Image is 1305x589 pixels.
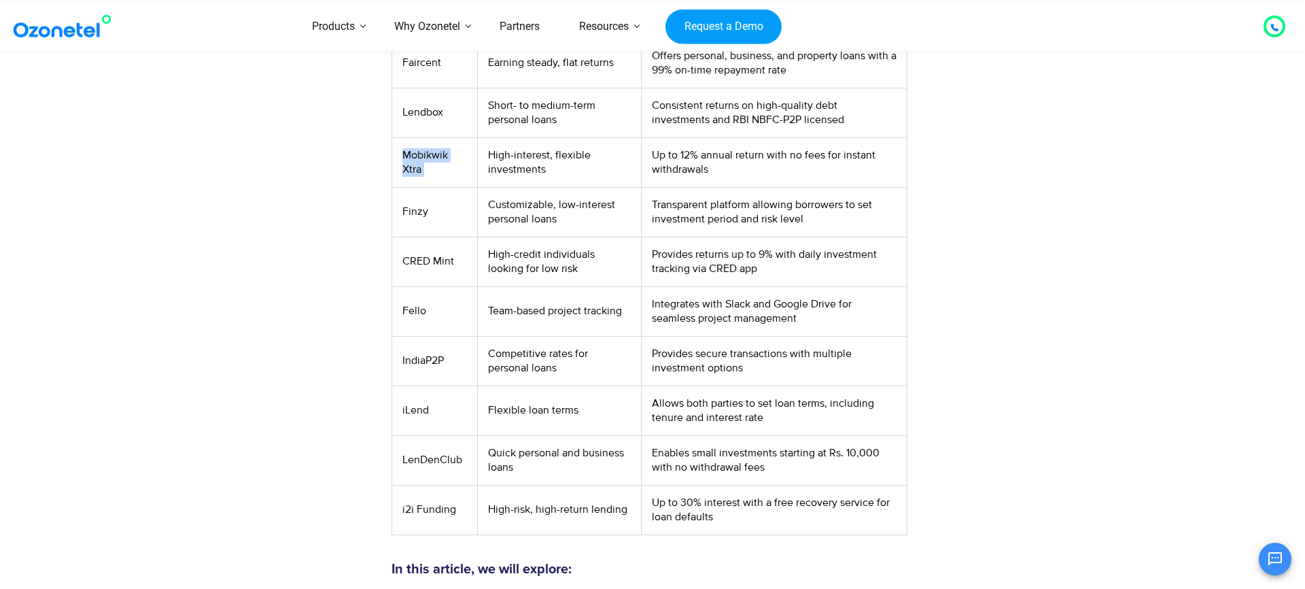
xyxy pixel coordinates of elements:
td: IndiaP2P [392,336,477,386]
a: Request a Demo [665,9,782,44]
td: CRED Mint [392,237,477,286]
td: Customizable, low-interest personal loans [477,187,641,237]
td: Faircent [392,38,477,88]
td: Transparent platform allowing borrowers to set investment period and risk level [641,187,907,237]
td: Provides returns up to 9% with daily investment tracking via CRED app [641,237,907,286]
a: Partners [480,3,559,51]
td: Mobikwik Xtra [392,137,477,187]
td: High-interest, flexible investments [477,137,641,187]
td: Up to 30% interest with a free recovery service for loan defaults [641,485,907,535]
td: Finzy [392,187,477,237]
td: iLend [392,386,477,435]
td: Short- to medium-term personal loans [477,88,641,137]
td: Allows both parties to set loan terms, including tenure and interest rate [641,386,907,435]
td: Fello [392,286,477,336]
td: Provides secure transactions with multiple investment options [641,336,907,386]
a: Products [292,3,375,51]
td: Integrates with Slack and Google Drive for seamless project management [641,286,907,336]
td: Up to 12% annual return with no fees for instant withdrawals [641,137,907,187]
td: Consistent returns on high-quality debt investments and RBI NBFC-P2P licensed [641,88,907,137]
td: i2i Funding [392,485,477,535]
td: Flexible loan terms [477,386,641,435]
h5: In this article, we will explore: [391,562,907,576]
td: Team-based project tracking [477,286,641,336]
td: Quick personal and business loans [477,435,641,485]
td: Offers personal, business, and property loans with a 99% on-time repayment rate [641,38,907,88]
td: High-credit individuals looking for low risk [477,237,641,286]
td: High-risk, high-return lending [477,485,641,535]
a: Why Ozonetel [375,3,480,51]
td: Competitive rates for personal loans [477,336,641,386]
td: Lendbox [392,88,477,137]
button: Open chat [1259,543,1291,575]
td: Enables small investments starting at Rs. 10,000 with no withdrawal fees [641,435,907,485]
td: LenDenClub [392,435,477,485]
td: Earning steady, flat returns [477,38,641,88]
a: Resources [559,3,648,51]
